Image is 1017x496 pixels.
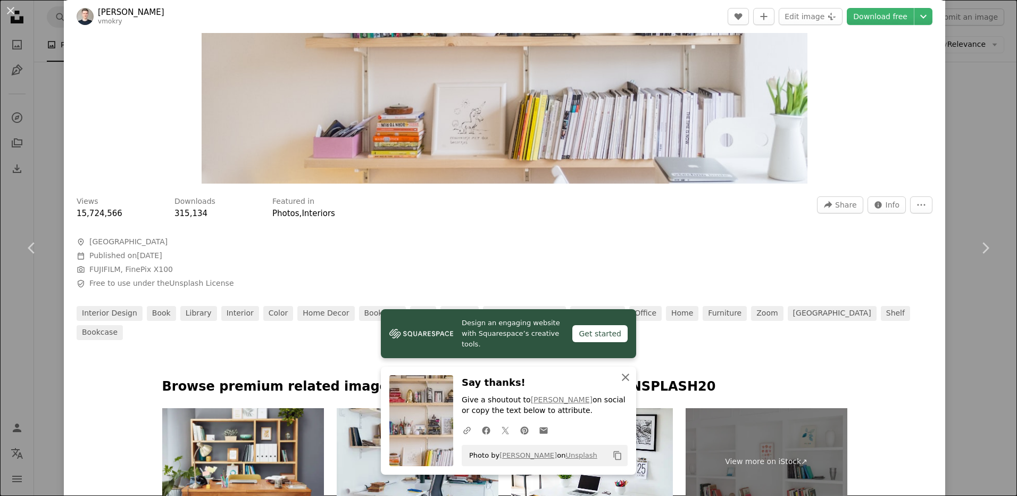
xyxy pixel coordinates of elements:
p: Browse premium related images on iStock | Save 20% with code UNSPLASH20 [162,378,847,395]
button: Edit image [779,8,843,25]
a: vmokry [98,18,122,25]
a: [PERSON_NAME] [499,451,557,459]
a: Unsplash License [169,279,234,287]
h3: Featured in [272,196,314,207]
a: book [147,306,176,321]
h3: Say thanks! [462,375,628,391]
a: office [629,306,662,321]
button: Like [728,8,749,25]
a: Design an engaging website with Squarespace’s creative tools.Get started [381,309,636,358]
span: Free to use under the [89,278,234,289]
a: color [263,306,294,321]
button: Choose download size [914,8,932,25]
a: Share over email [534,419,553,441]
a: bookshelf [359,306,406,321]
img: Go to Vladimir Mokry's profile [77,8,94,25]
time: November 26, 2018 at 11:17:24 AM EST [137,251,162,260]
a: shelf [881,306,910,321]
span: Design an engaging website with Squarespace’s creative tools. [462,318,564,350]
span: 315,134 [174,209,207,218]
span: Photo by on [464,447,597,464]
a: Share on Twitter [496,419,515,441]
button: Stats about this image [868,196,906,213]
a: home [666,306,698,321]
a: indoors [440,306,479,321]
h3: Downloads [174,196,215,207]
a: Unsplash [565,451,597,459]
a: home decor [297,306,354,321]
a: Interiors [302,209,335,218]
span: , [299,209,302,218]
img: file-1606177908946-d1eed1cbe4f5image [389,326,453,342]
a: Download free [847,8,914,25]
button: Add to Collection [753,8,774,25]
a: [GEOGRAPHIC_DATA] [788,306,877,321]
span: [GEOGRAPHIC_DATA] [89,237,168,247]
a: zoom [751,306,783,321]
button: Share this image [817,196,863,213]
button: Copy to clipboard [608,447,627,465]
a: zoom backgrounds [483,306,566,321]
a: Next [953,197,1017,299]
a: [PERSON_NAME] [531,395,593,404]
a: interior design [77,306,143,321]
span: Info [886,197,900,213]
a: ikea [410,306,436,321]
div: Get started [572,325,628,342]
button: FUJIFILM, FinePix X100 [89,264,173,275]
span: Share [835,197,856,213]
h3: Views [77,196,98,207]
button: More Actions [910,196,932,213]
span: Published on [89,251,162,260]
a: [PERSON_NAME] [98,7,164,18]
a: bookcase [77,325,123,340]
a: furniture [703,306,747,321]
p: Give a shoutout to on social or copy the text below to attribute. [462,395,628,416]
a: Photos [272,209,299,218]
a: Share on Facebook [477,419,496,441]
a: interior [221,306,259,321]
a: library [180,306,217,321]
a: Share on Pinterest [515,419,534,441]
a: background [570,306,626,321]
span: 15,724,566 [77,209,122,218]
